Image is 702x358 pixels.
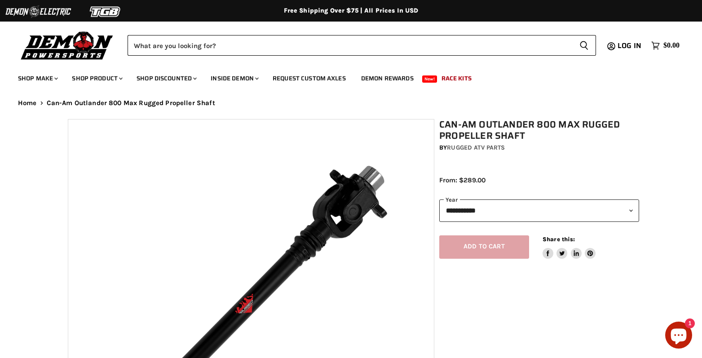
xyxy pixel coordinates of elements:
[128,35,572,56] input: Search
[439,143,639,153] div: by
[266,69,353,88] a: Request Custom Axles
[4,3,72,20] img: Demon Electric Logo 2
[354,69,420,88] a: Demon Rewards
[439,199,639,221] select: year
[11,66,677,88] ul: Main menu
[662,322,695,351] inbox-online-store-chat: Shopify online store chat
[614,42,647,50] a: Log in
[65,69,128,88] a: Shop Product
[11,69,63,88] a: Shop Make
[204,69,264,88] a: Inside Demon
[439,119,639,141] h1: Can-Am Outlander 800 Max Rugged Propeller Shaft
[422,75,437,83] span: New!
[647,39,684,52] a: $0.00
[618,40,641,51] span: Log in
[543,236,575,243] span: Share this:
[47,99,215,107] span: Can-Am Outlander 800 Max Rugged Propeller Shaft
[18,99,37,107] a: Home
[435,69,478,88] a: Race Kits
[572,35,596,56] button: Search
[663,41,680,50] span: $0.00
[128,35,596,56] form: Product
[543,235,596,259] aside: Share this:
[130,69,202,88] a: Shop Discounted
[18,29,116,61] img: Demon Powersports
[72,3,139,20] img: TGB Logo 2
[439,176,486,184] span: From: $289.00
[447,144,505,151] a: Rugged ATV Parts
